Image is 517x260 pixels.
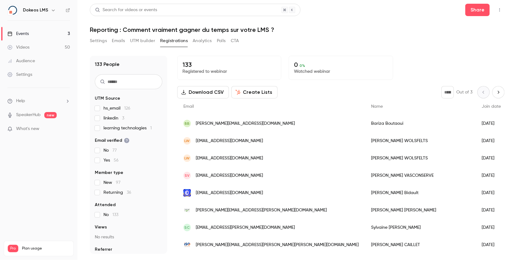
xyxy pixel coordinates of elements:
[475,219,507,236] div: [DATE]
[196,172,263,179] span: [EMAIL_ADDRESS][DOMAIN_NAME]
[16,98,25,104] span: Help
[90,26,505,33] h1: Reporting : Comment vraiment gagner du temps sur votre LMS ?
[7,58,35,64] div: Audience
[95,7,157,13] div: Search for videos or events
[103,147,117,154] span: No
[183,206,191,214] img: mecastudy.fr
[103,212,118,218] span: No
[365,236,475,253] div: [PERSON_NAME] CAILLET
[130,36,155,46] button: UTM builder
[183,241,191,249] img: iso-ingenierie.com
[7,98,70,104] li: help-dropdown-opener
[103,189,131,196] span: Returning
[196,224,295,231] span: [EMAIL_ADDRESS][PERSON_NAME][DOMAIN_NAME]
[475,184,507,201] div: [DATE]
[365,149,475,167] div: [PERSON_NAME] WOLSFELTS
[103,105,130,111] span: hs_email
[196,155,263,162] span: [EMAIL_ADDRESS][DOMAIN_NAME]
[95,137,129,144] span: Email verified
[112,36,125,46] button: Emails
[196,138,263,144] span: [EMAIL_ADDRESS][DOMAIN_NAME]
[196,207,327,214] span: [PERSON_NAME][EMAIL_ADDRESS][PERSON_NAME][DOMAIN_NAME]
[8,5,18,15] img: Dokeos LMS
[16,112,41,118] a: SpeakerHub
[231,86,278,98] button: Create Lists
[95,202,116,208] span: Attended
[185,173,190,178] span: SV
[177,86,229,98] button: Download CSV
[116,180,120,185] span: 97
[475,236,507,253] div: [DATE]
[365,201,475,219] div: [PERSON_NAME] [PERSON_NAME]
[95,234,162,240] p: No results
[16,126,39,132] span: What's new
[182,68,276,75] p: Registered to webinar
[122,116,124,120] span: 3
[103,157,119,163] span: Yes
[103,180,120,186] span: New
[465,4,490,16] button: Share
[160,36,188,46] button: Registrations
[95,246,112,253] span: Referrer
[95,95,120,102] span: UTM Source
[475,115,507,132] div: [DATE]
[300,63,305,68] span: 0 %
[196,242,359,248] span: [PERSON_NAME][EMAIL_ADDRESS][PERSON_NAME][PERSON_NAME][DOMAIN_NAME]
[365,115,475,132] div: Bariza Boutaoui
[22,246,70,251] span: Plan usage
[475,167,507,184] div: [DATE]
[294,61,388,68] p: 0
[371,104,383,109] span: Name
[482,104,501,109] span: Join date
[183,104,194,109] span: Email
[365,184,475,201] div: [PERSON_NAME] Bidault
[124,106,130,110] span: 126
[112,213,118,217] span: 133
[103,125,152,131] span: learning technologies
[95,170,123,176] span: Member type
[217,36,226,46] button: Polls
[7,31,29,37] div: Events
[185,155,190,161] span: LW
[112,148,117,153] span: 77
[193,36,212,46] button: Analytics
[127,190,131,195] span: 36
[185,121,190,126] span: BB
[90,36,107,46] button: Settings
[492,86,505,98] button: Next page
[103,115,124,121] span: linkedin
[183,189,191,197] img: cci-paris-idf.fr
[23,7,48,13] h6: Dokeos LMS
[294,68,388,75] p: Watched webinar
[185,225,190,230] span: SC
[95,224,107,230] span: Views
[456,89,472,95] p: Out of 3
[475,149,507,167] div: [DATE]
[231,36,239,46] button: CTA
[475,201,507,219] div: [DATE]
[365,219,475,236] div: Sylvaine [PERSON_NAME]
[150,126,152,130] span: 1
[365,132,475,149] div: [PERSON_NAME] WOLSFELTS
[8,245,18,252] span: Pro
[7,44,29,50] div: Videos
[475,132,507,149] div: [DATE]
[185,138,190,144] span: LW
[7,71,32,78] div: Settings
[44,112,57,118] span: new
[196,190,263,196] span: [EMAIL_ADDRESS][DOMAIN_NAME]
[182,61,276,68] p: 133
[63,126,70,132] iframe: Noticeable Trigger
[196,120,295,127] span: [PERSON_NAME][EMAIL_ADDRESS][DOMAIN_NAME]
[365,167,475,184] div: [PERSON_NAME] VASCONSERVE
[114,158,119,162] span: 56
[95,61,120,68] h1: 133 People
